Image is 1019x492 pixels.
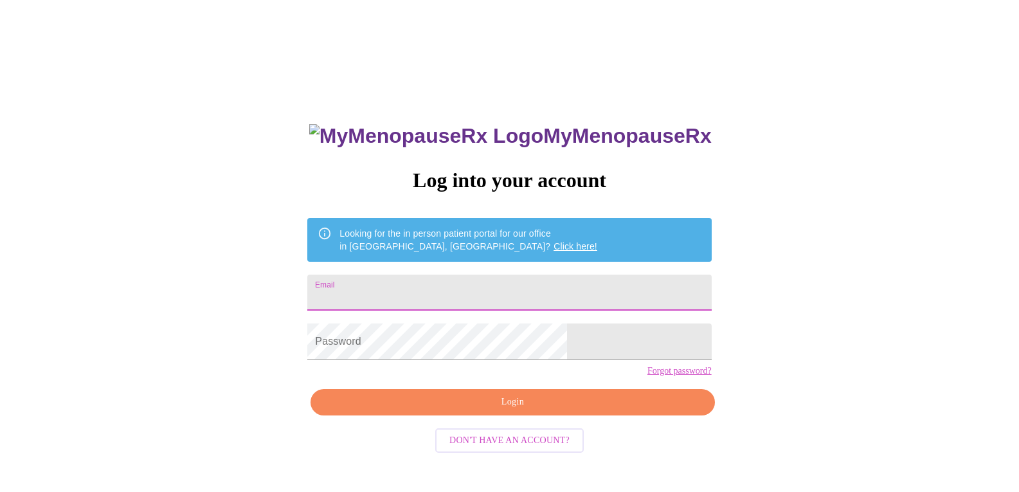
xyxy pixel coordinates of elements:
[449,433,570,449] span: Don't have an account?
[325,394,699,410] span: Login
[435,428,584,453] button: Don't have an account?
[647,366,712,376] a: Forgot password?
[311,389,714,415] button: Login
[309,124,543,148] img: MyMenopauseRx Logo
[554,241,597,251] a: Click here!
[339,222,597,258] div: Looking for the in person patient portal for our office in [GEOGRAPHIC_DATA], [GEOGRAPHIC_DATA]?
[307,169,711,192] h3: Log into your account
[309,124,712,148] h3: MyMenopauseRx
[432,433,587,444] a: Don't have an account?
